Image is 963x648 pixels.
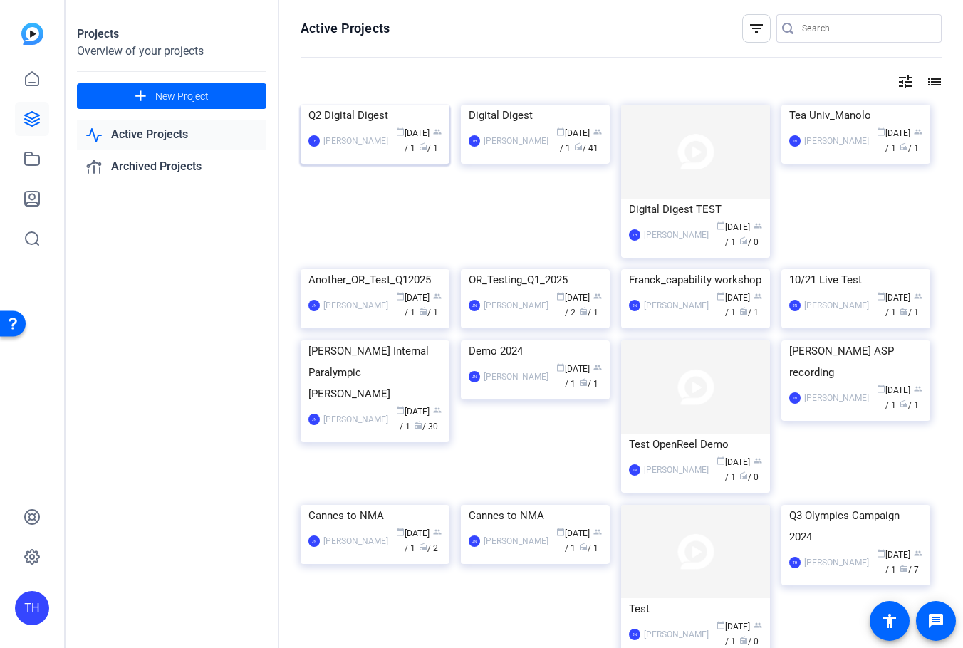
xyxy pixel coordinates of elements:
div: [PERSON_NAME] [644,627,709,642]
span: group [754,221,762,230]
img: blue-gradient.svg [21,23,43,45]
span: group [754,456,762,465]
span: group [914,127,922,136]
span: / 41 [574,143,598,153]
span: group [754,621,762,629]
span: calendar_today [717,621,725,629]
span: / 1 [739,308,759,318]
span: / 1 [579,308,598,318]
span: calendar_today [396,406,405,414]
div: [PERSON_NAME] [484,298,548,313]
span: calendar_today [556,127,565,136]
span: New Project [155,89,209,104]
div: Digital Digest [469,105,602,126]
span: [DATE] [396,128,430,138]
div: JN [629,300,640,311]
span: / 1 [900,308,919,318]
span: [DATE] [877,385,910,395]
span: [DATE] [556,364,590,374]
div: [PERSON_NAME] [644,228,709,242]
div: [PERSON_NAME] [484,134,548,148]
span: radio [739,471,748,480]
div: JN [789,392,801,404]
span: radio [739,307,748,315]
span: group [914,385,922,393]
div: Test [629,598,762,620]
span: / 1 [419,308,438,318]
div: Franck_capability workshop [629,269,762,291]
span: calendar_today [877,127,885,136]
div: Test OpenReel Demo [629,434,762,455]
span: radio [419,543,427,551]
div: JN [308,414,320,425]
div: [PERSON_NAME] [804,134,869,148]
span: / 1 [400,407,442,432]
span: radio [900,564,908,573]
div: [PERSON_NAME] [484,534,548,548]
span: radio [419,307,427,315]
span: [DATE] [717,222,750,232]
span: group [914,292,922,301]
div: JN [469,535,480,547]
div: JN [308,300,320,311]
div: Digital Digest TEST [629,199,762,220]
span: / 1 [725,222,762,247]
span: [DATE] [556,293,590,303]
div: Demo 2024 [469,340,602,362]
div: [PERSON_NAME] [323,134,388,148]
span: radio [414,421,422,429]
span: / 1 [885,550,922,575]
span: calendar_today [717,456,725,465]
span: group [433,528,442,536]
div: TH [789,557,801,568]
div: Q3 Olympics Campaign 2024 [789,505,922,548]
div: JN [789,135,801,147]
mat-icon: list [925,73,942,90]
div: JN [789,300,801,311]
span: / 0 [739,637,759,647]
div: [PERSON_NAME] [804,555,869,570]
div: [PERSON_NAME] [323,412,388,427]
span: [DATE] [556,528,590,538]
div: TH [469,135,480,147]
div: 10/21 Live Test [789,269,922,291]
div: Overview of your projects [77,43,266,60]
div: TH [629,229,640,241]
span: [DATE] [556,128,590,138]
span: radio [419,142,427,151]
span: / 1 [565,364,602,389]
span: / 2 [419,543,438,553]
span: / 7 [900,565,919,575]
div: [PERSON_NAME] Internal Paralympic [PERSON_NAME] [308,340,442,404]
span: / 1 [565,528,602,553]
span: radio [739,636,748,644]
span: group [593,292,602,301]
span: group [433,127,442,136]
span: group [754,292,762,301]
div: [PERSON_NAME] [804,391,869,405]
span: radio [579,378,588,387]
mat-icon: add [132,88,150,105]
span: calendar_today [556,528,565,536]
button: New Project [77,83,266,109]
span: [DATE] [877,293,910,303]
div: [PERSON_NAME] [323,534,388,548]
span: / 30 [414,422,438,432]
div: JN [469,300,480,311]
span: [DATE] [396,407,430,417]
mat-icon: tune [897,73,914,90]
mat-icon: message [927,612,944,629]
div: Q2 Digital Digest [308,105,442,126]
div: JN [308,535,320,547]
input: Search [802,20,930,37]
span: calendar_today [396,528,405,536]
span: group [593,127,602,136]
span: calendar_today [717,221,725,230]
div: Projects [77,26,266,43]
span: group [433,292,442,301]
span: calendar_today [877,385,885,393]
a: Archived Projects [77,152,266,182]
span: calendar_today [556,292,565,301]
span: / 1 [579,379,598,389]
span: / 1 [900,400,919,410]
